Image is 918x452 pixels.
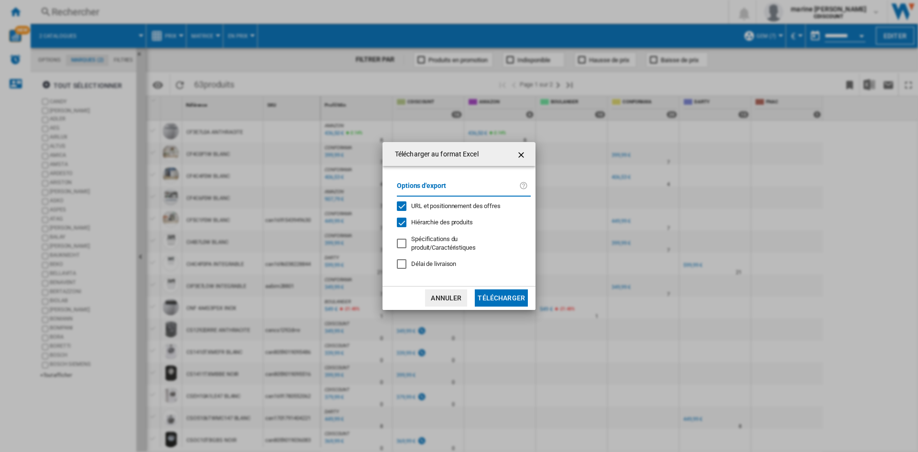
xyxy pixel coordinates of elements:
[411,219,473,226] span: Hiérarchie des produits
[397,260,531,269] md-checkbox: Délai de livraison
[397,180,519,198] label: Options d'export
[513,144,532,164] button: getI18NText('BUTTONS.CLOSE_DIALOG')
[411,235,476,251] span: Spécifications du produit/Caractéristiques
[425,289,467,307] button: Annuler
[411,260,456,267] span: Délai de livraison
[411,235,523,252] div: S'applique uniquement à la vision catégorie
[516,149,528,161] ng-md-icon: getI18NText('BUTTONS.CLOSE_DIALOG')
[390,150,479,159] h4: Télécharger au format Excel
[397,218,523,227] md-checkbox: Hiérarchie des produits
[475,289,528,307] button: Télécharger
[397,201,523,210] md-checkbox: URL et positionnement des offres
[411,202,501,209] span: URL et positionnement des offres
